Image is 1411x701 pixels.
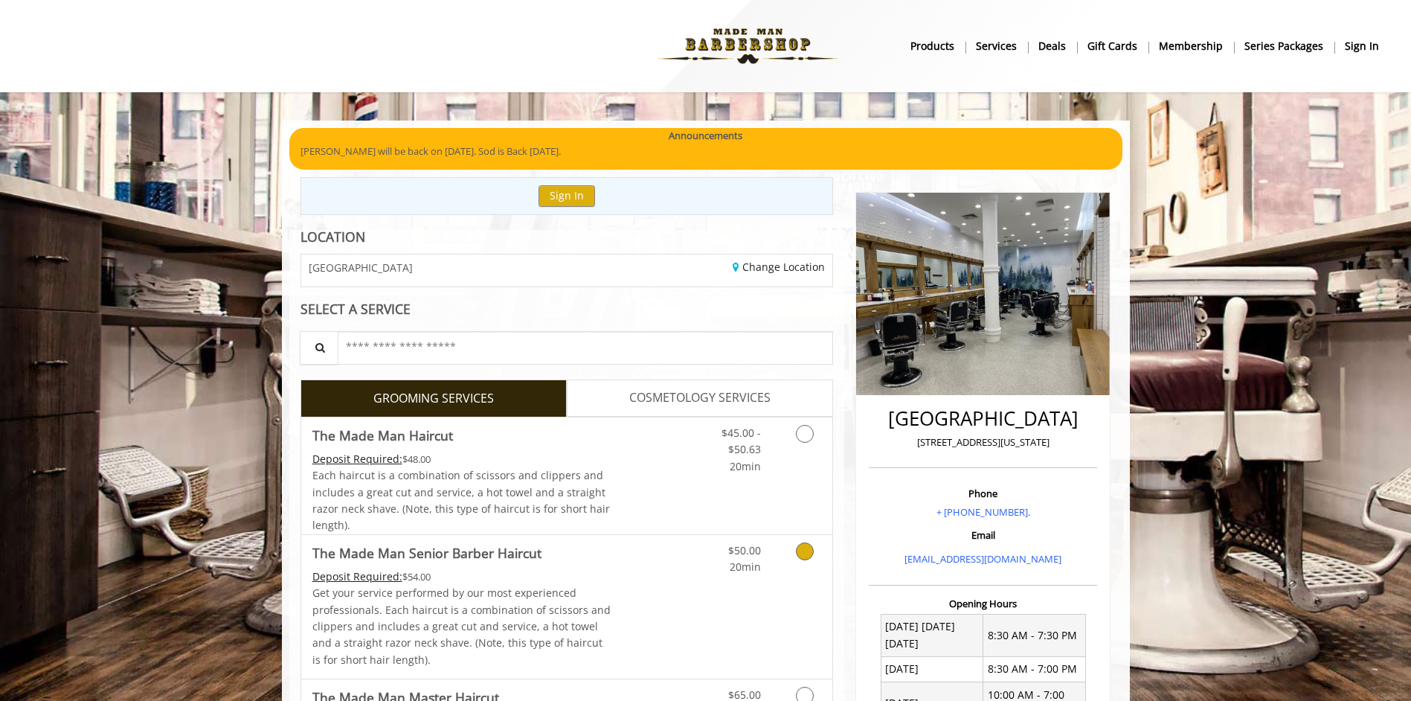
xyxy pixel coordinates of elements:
[730,560,761,574] span: 20min
[872,488,1093,499] h3: Phone
[1077,35,1148,57] a: Gift cardsgift cards
[1038,38,1066,54] b: Deals
[728,543,761,557] span: $50.00
[730,459,761,473] span: 20min
[983,614,1086,656] td: 8:30 AM - 7:30 PM
[300,228,365,246] b: LOCATION
[312,585,611,668] p: Get your service performed by our most experienced professionals. Each haircut is a combination o...
[300,331,338,365] button: Service Search
[309,262,413,273] span: [GEOGRAPHIC_DATA]
[910,38,954,54] b: products
[1148,35,1234,57] a: MembershipMembership
[312,569,611,585] div: $54.00
[1087,38,1137,54] b: gift cards
[300,144,1111,159] p: [PERSON_NAME] will be back on [DATE]. Sod is Back [DATE].
[312,569,402,583] span: This service needs some Advance to be paid before we block your appointment
[539,185,595,207] button: Sign In
[904,552,1061,566] a: [EMAIL_ADDRESS][DOMAIN_NAME]
[1159,38,1223,54] b: Membership
[669,128,742,144] b: Announcements
[1345,38,1379,54] b: sign in
[312,452,402,466] span: This service needs some Advance to be paid before we block your appointment
[872,530,1093,540] h3: Email
[881,656,983,682] td: [DATE]
[373,389,494,409] span: GROOMING SERVICES
[629,388,771,408] span: COSMETOLOGY SERVICES
[721,426,761,456] span: $45.00 - $50.63
[312,425,453,446] b: The Made Man Haircut
[983,656,1086,682] td: 8:30 AM - 7:00 PM
[872,435,1093,450] p: [STREET_ADDRESS][US_STATE]
[646,5,850,87] img: Made Man Barbershop logo
[1244,38,1323,54] b: Series packages
[900,35,965,57] a: Productsproducts
[1234,35,1334,57] a: Series packagesSeries packages
[869,598,1097,609] h3: Opening Hours
[1028,35,1077,57] a: DealsDeals
[976,38,1017,54] b: Services
[872,408,1093,429] h2: [GEOGRAPHIC_DATA]
[881,614,983,656] td: [DATE] [DATE] [DATE]
[1334,35,1389,57] a: sign insign in
[312,542,541,563] b: The Made Man Senior Barber Haircut
[312,451,611,467] div: $48.00
[936,505,1030,519] a: + [PHONE_NUMBER].
[312,468,610,532] span: Each haircut is a combination of scissors and clippers and includes a great cut and service, a ho...
[733,260,825,274] a: Change Location
[965,35,1028,57] a: ServicesServices
[300,302,834,316] div: SELECT A SERVICE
